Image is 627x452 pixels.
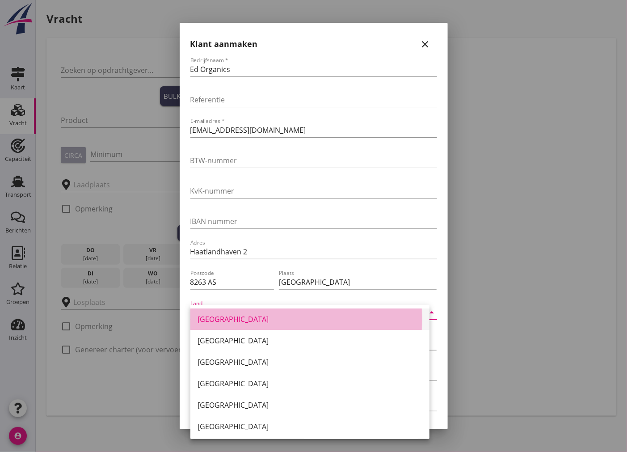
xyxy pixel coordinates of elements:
input: E-mailadres * [190,123,437,137]
div: [GEOGRAPHIC_DATA] [198,400,422,410]
div: [GEOGRAPHIC_DATA] [198,378,422,389]
i: close [420,39,431,50]
div: [GEOGRAPHIC_DATA] [198,421,422,432]
input: KvK-nummer [190,184,437,198]
div: [GEOGRAPHIC_DATA] [198,335,422,346]
input: Plaats [279,275,437,289]
input: BTW-nummer [190,153,437,168]
input: IBAN nummer [190,214,437,228]
input: Bedrijfsnaam * [190,62,437,76]
h2: Klant aanmaken [190,38,258,50]
div: [GEOGRAPHIC_DATA] [198,357,422,368]
i: arrow_drop_down [426,307,437,318]
input: Adres [190,245,437,259]
div: [GEOGRAPHIC_DATA] [198,314,422,325]
input: Postcode [190,275,274,289]
input: Referentie [190,93,437,107]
